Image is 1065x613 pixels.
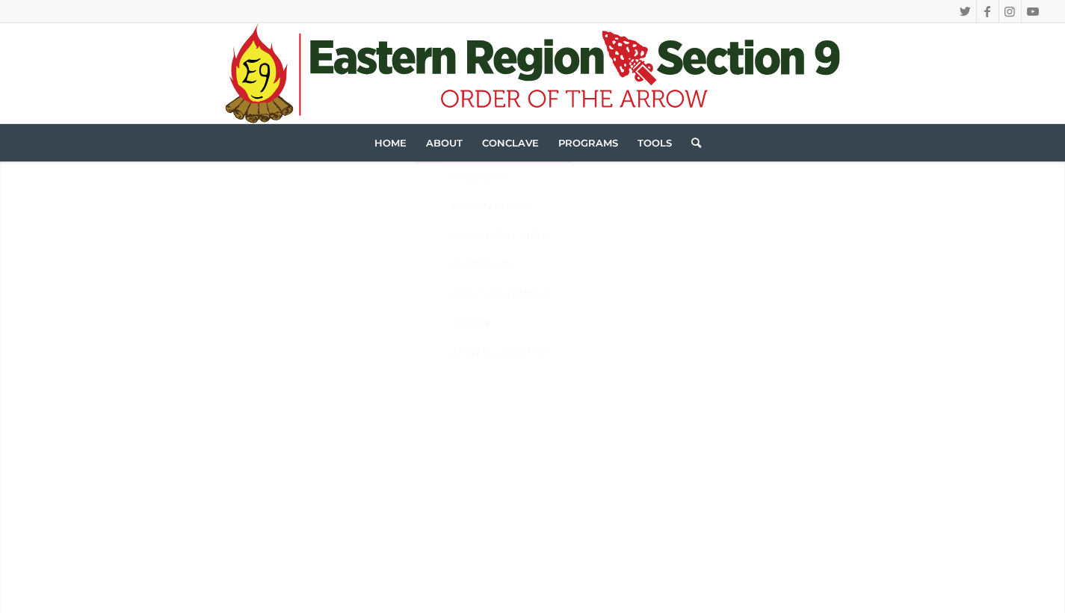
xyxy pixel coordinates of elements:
span: What is a Section? [451,346,548,357]
a: Section History [439,191,572,221]
span: Section History [451,200,535,212]
span: About [426,137,463,149]
span: Home [374,137,407,149]
span: Lodges [451,317,489,328]
a: Leadership [439,250,572,279]
span: Council of Chiefs [451,230,547,241]
span: Programs [558,137,618,149]
a: Calendar [439,162,572,191]
a: Home [365,124,416,161]
a: Tools [628,124,682,161]
span: Tools [638,137,672,149]
a: Legacy Fellowship [439,279,572,308]
a: About [416,124,472,161]
a: Search [682,124,701,161]
a: Council of Chiefs [439,221,572,250]
a: What is a Section? [439,337,572,367]
span: Calendar [451,171,504,182]
span: Conclave [482,137,539,149]
span: Legacy Fellowship [451,288,552,299]
a: Programs [549,124,628,161]
a: Lodges [439,308,572,337]
span: Leadership [451,259,511,270]
a: Conclave [472,124,549,161]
